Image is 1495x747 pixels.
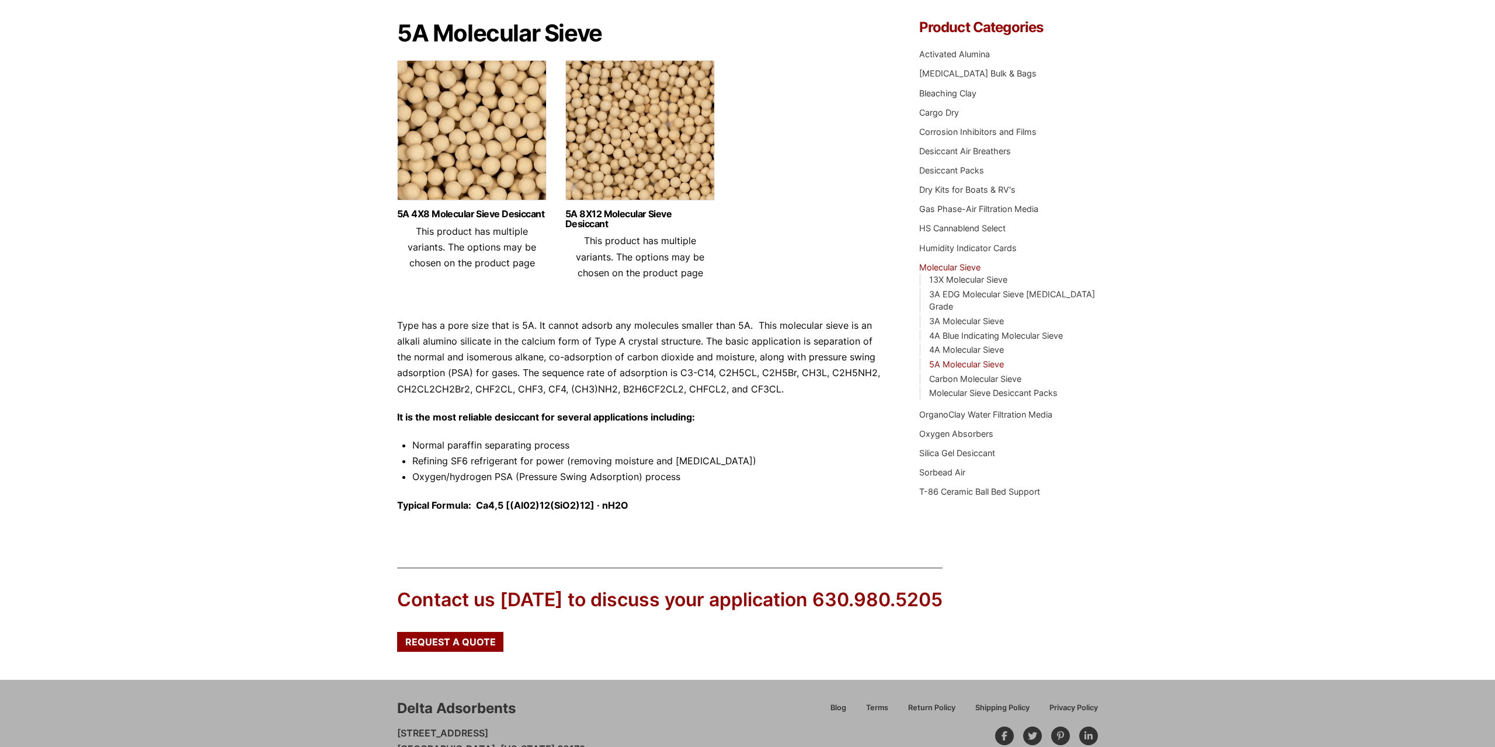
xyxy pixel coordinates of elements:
[919,204,1038,214] a: Gas Phase-Air Filtration Media
[919,262,981,272] a: Molecular Sieve
[929,359,1004,369] a: 5A Molecular Sieve
[929,275,1007,284] a: 13X Molecular Sieve
[412,437,884,453] li: Normal paraffin separating process
[397,209,547,219] a: 5A 4X8 Molecular Sieve Desiccant
[929,374,1021,384] a: Carbon Molecular Sieve
[856,701,898,722] a: Terms
[975,704,1030,712] span: Shipping Policy
[919,429,993,439] a: Oxygen Absorbers
[866,704,888,712] span: Terms
[397,411,695,423] strong: It is the most reliable desiccant for several applications including:
[919,448,995,458] a: Silica Gel Desiccant
[412,453,884,469] li: Refining SF6 refrigerant for power (removing moisture and [MEDICAL_DATA])
[397,318,884,397] p: Type has a pore size that is 5A. It cannot adsorb any molecules smaller than 5A. This molecular s...
[919,49,990,59] a: Activated Alumina
[919,223,1006,233] a: HS Cannablend Select
[919,487,1040,496] a: T-86 Ceramic Ball Bed Support
[919,127,1037,137] a: Corrosion Inhibitors and Films
[1039,701,1098,722] a: Privacy Policy
[405,637,496,647] span: Request a Quote
[908,704,955,712] span: Return Policy
[919,68,1037,78] a: [MEDICAL_DATA] Bulk & Bags
[929,289,1095,312] a: 3A EDG Molecular Sieve [MEDICAL_DATA] Grade
[919,88,976,98] a: Bleaching Clay
[919,185,1016,194] a: Dry Kits for Boats & RV's
[919,107,959,117] a: Cargo Dry
[929,388,1058,398] a: Molecular Sieve Desiccant Packs
[929,316,1004,326] a: 3A Molecular Sieve
[830,704,846,712] span: Blog
[397,587,943,613] div: Contact us [DATE] to discuss your application 630.980.5205
[929,345,1004,355] a: 4A Molecular Sieve
[412,469,884,485] li: Oxygen/hydrogen PSA (Pressure Swing Adsorption) process
[576,235,704,278] span: This product has multiple variants. The options may be chosen on the product page
[919,243,1017,253] a: Humidity Indicator Cards
[1049,704,1098,712] span: Privacy Policy
[929,331,1063,341] a: 4A Blue Indicating Molecular Sieve
[408,225,536,269] span: This product has multiple variants. The options may be chosen on the product page
[565,209,715,229] a: 5A 8X12 Molecular Sieve Desiccant
[820,701,856,722] a: Blog
[397,699,516,718] div: Delta Adsorbents
[919,20,1098,34] h4: Product Categories
[397,499,628,511] strong: Typical Formula: Ca4,5 [(Al02)12(SiO2)12] · nH2O
[397,632,503,652] a: Request a Quote
[919,409,1052,419] a: OrganoClay Water Filtration Media
[919,165,984,175] a: Desiccant Packs
[919,146,1011,156] a: Desiccant Air Breathers
[898,701,965,722] a: Return Policy
[919,467,965,477] a: Sorbead Air
[965,701,1039,722] a: Shipping Policy
[397,20,884,46] h1: 5A Molecular Sieve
